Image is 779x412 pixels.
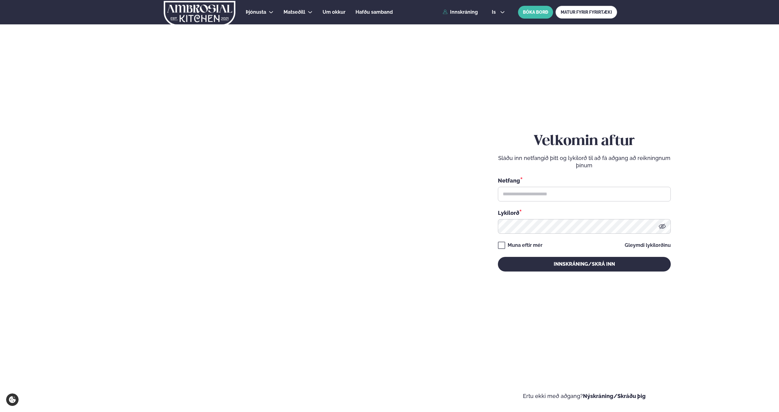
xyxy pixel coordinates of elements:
img: logo [163,1,236,26]
div: Lykilorð [498,209,671,217]
a: MATUR FYRIR FYRIRTÆKI [556,6,617,19]
span: Þjónusta [246,9,266,15]
span: Um okkur [323,9,345,15]
a: Hafðu samband [356,9,393,16]
span: Matseðill [284,9,305,15]
button: is [487,10,510,15]
a: Cookie settings [6,393,19,406]
h2: Velkomin aftur [498,133,671,150]
span: Hafðu samband [356,9,393,15]
a: Innskráning [443,9,478,15]
a: Matseðill [284,9,305,16]
div: Netfang [498,176,671,184]
button: Innskráning/Skrá inn [498,257,671,272]
a: Gleymdi lykilorðinu [625,243,671,248]
p: Ertu ekki með aðgang? [408,392,761,400]
button: BÓKA BORÐ [518,6,553,19]
p: Sláðu inn netfangið þitt og lykilorð til að fá aðgang að reikningnum þínum [498,154,671,169]
a: Nýskráning/Skráðu þig [583,393,646,399]
span: is [492,10,498,15]
a: Um okkur [323,9,345,16]
p: Ef eitthvað sameinar fólk, þá er [PERSON_NAME] matarferðalag. [18,361,145,375]
a: Þjónusta [246,9,266,16]
h2: Velkomin á Ambrosial kitchen! [18,302,145,353]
